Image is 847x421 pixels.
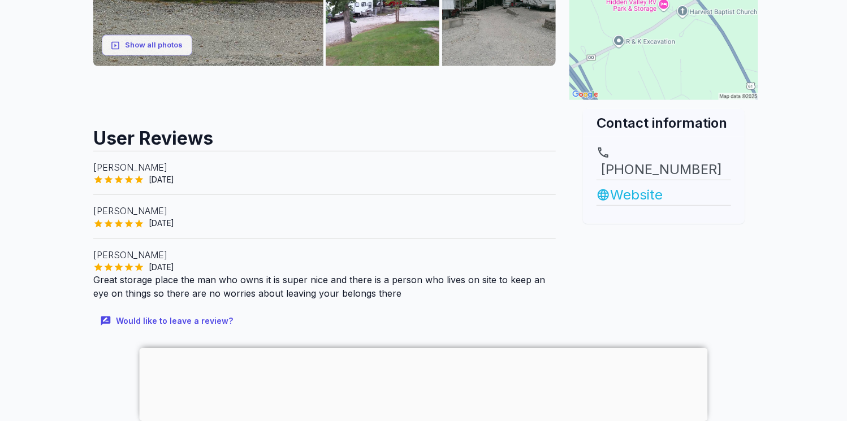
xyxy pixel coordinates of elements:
iframe: Advertisement [140,348,708,418]
a: Website [597,185,731,205]
button: Would like to leave a review? [93,309,242,333]
h2: Contact information [597,114,731,132]
h2: User Reviews [93,117,556,151]
span: [DATE] [144,262,179,273]
h2: Near By Parks [84,374,763,401]
span: [DATE] [144,218,179,229]
button: Show all photos [102,35,192,56]
iframe: Advertisement [93,66,556,117]
a: [PHONE_NUMBER] [597,146,731,180]
iframe: Advertisement [569,224,758,365]
p: [PERSON_NAME] [93,248,556,262]
p: [PERSON_NAME] [93,204,556,218]
p: Great storage place the man who owns it is super nice and there is a person who lives on site to ... [93,273,556,300]
span: [DATE] [144,174,179,185]
p: [PERSON_NAME] [93,160,556,174]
